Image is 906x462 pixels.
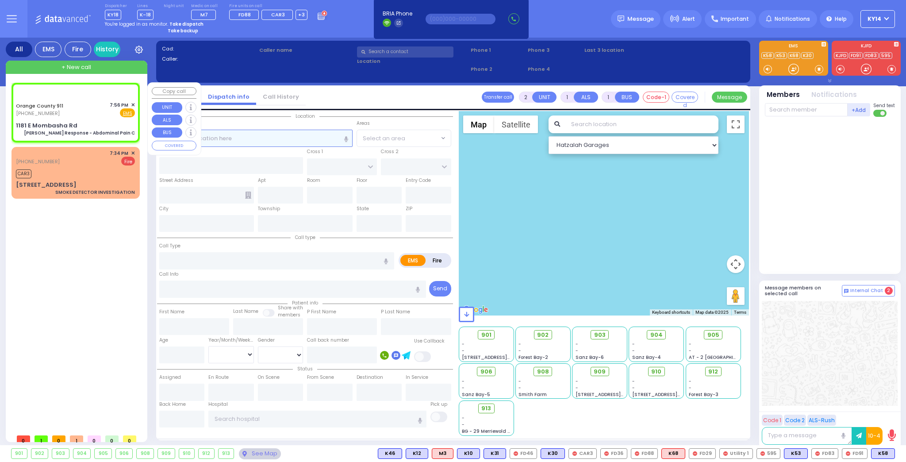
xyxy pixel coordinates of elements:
[61,63,91,72] span: + New call
[357,46,453,58] input: Search a contact
[784,448,808,459] div: BLS
[152,102,182,113] button: UNIT
[756,448,780,459] div: 595
[179,449,195,458] div: 910
[765,103,848,116] input: Search member
[885,287,893,295] span: 2
[689,448,716,459] div: FD29
[765,285,842,296] h5: Message members on selected call
[201,92,256,101] a: Dispatch info
[16,181,77,189] div: [STREET_ADDRESS]
[88,435,101,442] span: 0
[208,374,229,381] label: En Route
[689,341,691,347] span: -
[105,10,121,20] span: KY18
[430,401,447,408] label: Pick up
[406,177,431,184] label: Entry Code
[357,205,369,212] label: State
[158,449,175,458] div: 909
[494,115,538,133] button: Show satellite imagery
[229,4,308,9] label: Fire units on call
[35,13,94,24] img: Logo
[632,385,635,391] span: -
[689,385,691,391] span: -
[712,92,747,103] button: Message
[462,347,465,354] span: -
[159,337,168,344] label: Age
[518,385,521,391] span: -
[137,10,154,20] span: K-18
[518,347,521,354] span: -
[6,42,32,57] div: All
[632,341,635,347] span: -
[432,448,453,459] div: M3
[537,367,549,376] span: 908
[152,87,196,96] button: Copy call
[761,52,774,59] a: K58
[357,374,383,381] label: Destination
[457,448,480,459] div: BLS
[457,448,480,459] div: K10
[363,134,405,143] span: Select an area
[70,435,83,442] span: 1
[834,52,848,59] a: KJFD
[35,42,61,57] div: EMS
[16,158,60,165] span: [PHONE_NUMBER]
[426,14,495,24] input: (000)000-00000
[689,347,691,354] span: -
[788,52,800,59] a: K68
[759,44,828,50] label: EMS
[576,391,659,398] span: [STREET_ADDRESS][PERSON_NAME]
[672,92,698,103] button: Covered
[400,255,426,266] label: EMS
[510,448,537,459] div: FD46
[159,308,184,316] label: First Name
[842,285,895,296] button: Internal Chat 2
[16,102,63,109] a: Orange County 911
[378,448,402,459] div: K46
[381,308,410,316] label: P Last Name
[871,448,895,459] div: BLS
[528,46,582,54] span: Phone 3
[256,92,306,101] a: Call History
[357,58,468,65] label: Location
[258,374,280,381] label: On Scene
[576,385,578,391] span: -
[100,88,121,97] button: Assign
[850,288,883,294] span: Internal Chat
[159,243,180,250] label: Call Type
[65,42,91,57] div: Fire
[481,331,491,339] span: 901
[131,150,135,157] span: ✕
[514,451,518,456] img: red-radio-icon.svg
[784,448,808,459] div: K53
[429,281,451,296] button: Send
[471,65,525,73] span: Phone 2
[462,415,465,421] span: -
[31,449,48,458] div: 902
[584,46,664,54] label: Last 3 location
[615,92,639,103] button: BUS
[461,304,490,316] a: Open this area in Google Maps (opens a new window)
[105,4,127,9] label: Dispatcher
[110,102,128,108] span: 7:56 PM
[406,448,428,459] div: BLS
[159,374,181,381] label: Assigned
[682,15,695,23] span: Alert
[618,15,624,22] img: message.svg
[462,421,465,428] span: -
[162,45,257,53] label: Cad:
[815,451,820,456] img: red-radio-icon.svg
[846,451,850,456] img: red-radio-icon.svg
[16,169,31,178] span: CAR3
[480,367,492,376] span: 906
[576,354,604,361] span: Sanz Bay-6
[576,378,578,385] span: -
[208,401,228,408] label: Hospital
[632,347,635,354] span: -
[307,337,349,344] label: Call back number
[105,435,119,442] span: 0
[307,308,336,316] label: P First Name
[518,341,521,347] span: -
[760,451,765,456] img: red-radio-icon.svg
